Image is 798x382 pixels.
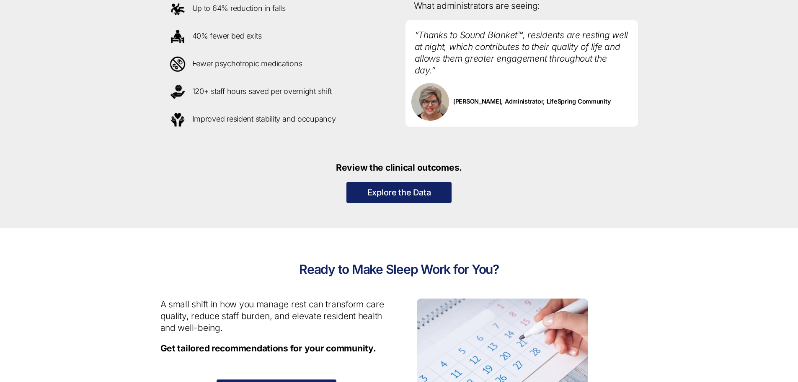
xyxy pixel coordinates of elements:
span: Last name [239,1,264,7]
p: “Thanks to Sound Blanket™, residents are resting well at night, which contributes to their qualit... [405,20,638,77]
img: Icon depicting accomplishments [167,54,188,75]
a: Explore the Data [346,182,452,203]
p: Improved resident stability and occupancy [167,109,386,130]
strong: Review the clinical outcomes. [336,162,462,173]
img: Icon depicting accomplishments [167,26,188,47]
p: 120+ staff hours saved per overnight shift [167,81,386,102]
img: Icon depicting accomplishments [167,81,188,102]
p: 40% fewer bed exits [167,26,386,47]
h2: Ready to Make Sleep Work for You? [160,253,638,286]
p: A small shift in how you manage rest can transform care quality, reduce staff burden, and elevate... [160,299,393,334]
p: [PERSON_NAME], Administrator, LifeSpring Community [405,77,638,127]
span: Job title [239,35,258,42]
strong: Get tailored recommendations for your community. [160,343,376,353]
img: Icon depicting accomplishments [167,109,188,130]
p: Fewer psychotropic medications [167,54,386,75]
span: How did you hear about us? [239,70,307,76]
